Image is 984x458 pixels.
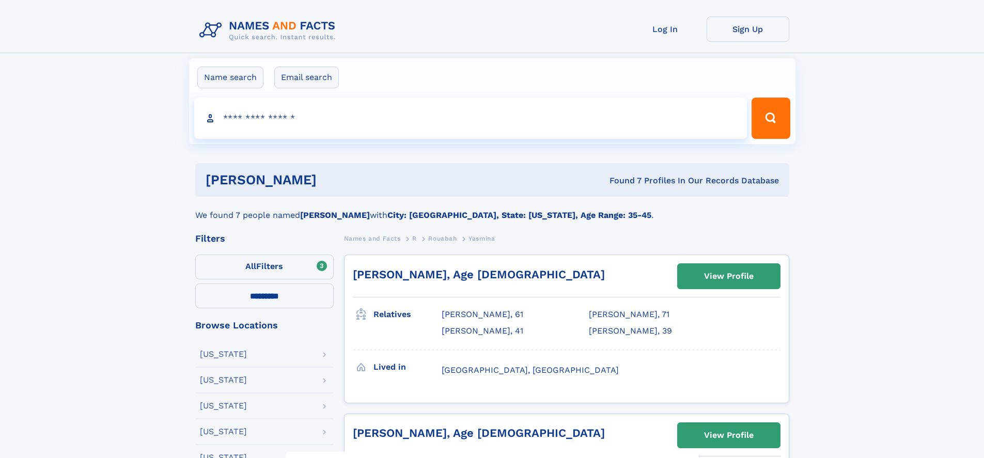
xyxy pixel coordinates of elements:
[678,423,780,448] a: View Profile
[373,358,442,376] h3: Lived in
[412,232,417,245] a: R
[197,67,263,88] label: Name search
[353,268,605,281] a: [PERSON_NAME], Age [DEMOGRAPHIC_DATA]
[195,197,789,222] div: We found 7 people named with .
[245,261,256,271] span: All
[442,365,619,375] span: [GEOGRAPHIC_DATA], [GEOGRAPHIC_DATA]
[195,234,334,243] div: Filters
[200,402,247,410] div: [US_STATE]
[428,235,457,242] span: Rouabah
[624,17,707,42] a: Log In
[412,235,417,242] span: R
[200,428,247,436] div: [US_STATE]
[200,350,247,358] div: [US_STATE]
[194,98,747,139] input: search input
[678,264,780,289] a: View Profile
[387,210,651,220] b: City: [GEOGRAPHIC_DATA], State: [US_STATE], Age Range: 35-45
[200,376,247,384] div: [US_STATE]
[195,17,344,44] img: Logo Names and Facts
[589,325,672,337] a: [PERSON_NAME], 39
[442,325,523,337] a: [PERSON_NAME], 41
[206,173,463,186] h1: [PERSON_NAME]
[752,98,790,139] button: Search Button
[195,255,334,279] label: Filters
[195,321,334,330] div: Browse Locations
[707,17,789,42] a: Sign Up
[373,306,442,323] h3: Relatives
[442,309,523,320] a: [PERSON_NAME], 61
[300,210,370,220] b: [PERSON_NAME]
[274,67,339,88] label: Email search
[344,232,401,245] a: Names and Facts
[468,235,495,242] span: Yasmina
[463,175,779,186] div: Found 7 Profiles In Our Records Database
[704,423,754,447] div: View Profile
[428,232,457,245] a: Rouabah
[589,309,669,320] a: [PERSON_NAME], 71
[353,427,605,439] a: [PERSON_NAME], Age [DEMOGRAPHIC_DATA]
[704,264,754,288] div: View Profile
